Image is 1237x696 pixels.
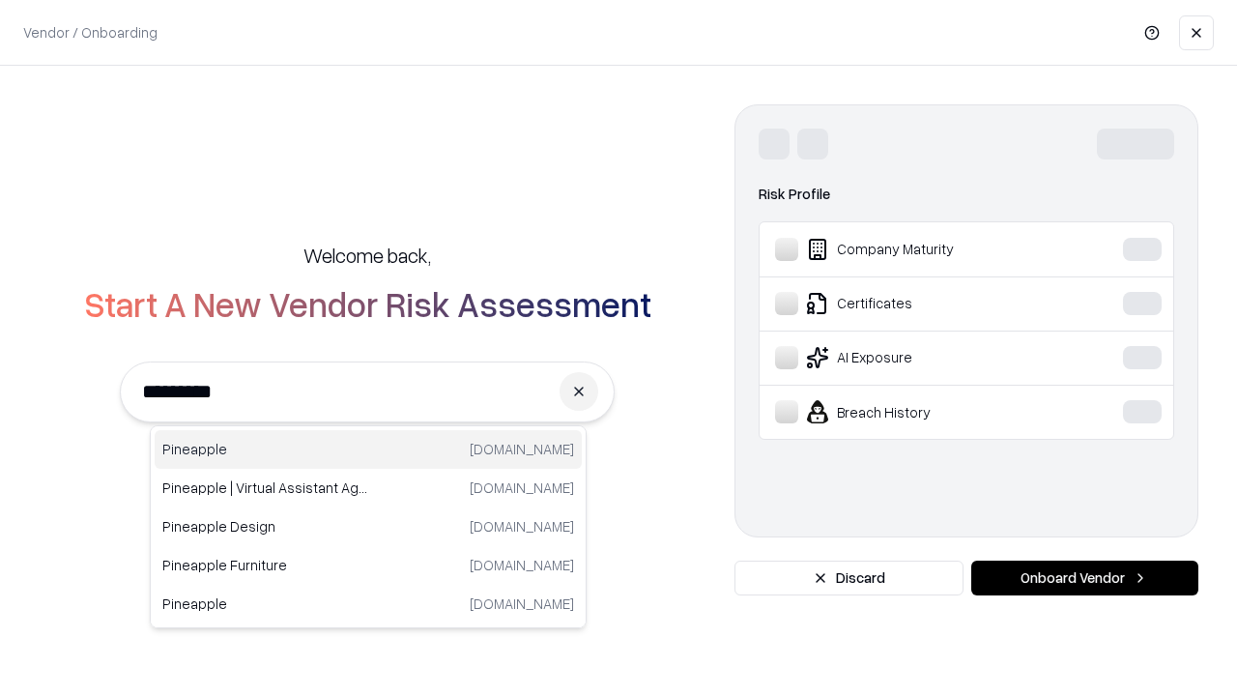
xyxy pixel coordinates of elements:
[162,478,368,498] p: Pineapple | Virtual Assistant Agency
[303,242,431,269] h5: Welcome back,
[470,555,574,575] p: [DOMAIN_NAME]
[470,478,574,498] p: [DOMAIN_NAME]
[775,400,1064,423] div: Breach History
[775,292,1064,315] div: Certificates
[734,561,964,595] button: Discard
[470,594,574,614] p: [DOMAIN_NAME]
[775,346,1064,369] div: AI Exposure
[150,425,587,628] div: Suggestions
[162,594,368,614] p: Pineapple
[84,284,651,323] h2: Start A New Vendor Risk Assessment
[470,516,574,536] p: [DOMAIN_NAME]
[162,555,368,575] p: Pineapple Furniture
[23,22,158,43] p: Vendor / Onboarding
[162,516,368,536] p: Pineapple Design
[759,183,1174,206] div: Risk Profile
[162,439,368,459] p: Pineapple
[470,439,574,459] p: [DOMAIN_NAME]
[775,238,1064,261] div: Company Maturity
[971,561,1198,595] button: Onboard Vendor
